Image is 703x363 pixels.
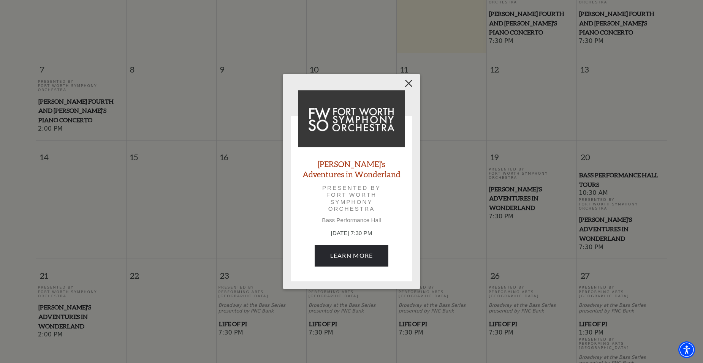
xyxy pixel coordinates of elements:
p: Presented by Fort Worth Symphony Orchestra [309,185,394,212]
a: September 19, 7:30 PM Learn More [315,245,389,266]
button: Close [402,76,416,91]
a: [PERSON_NAME]'s Adventures in Wonderland [298,159,405,179]
p: [DATE] 7:30 PM [298,229,405,238]
p: Bass Performance Hall [298,217,405,224]
img: Alice's Adventures in Wonderland [298,90,405,147]
div: Accessibility Menu [678,341,695,358]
